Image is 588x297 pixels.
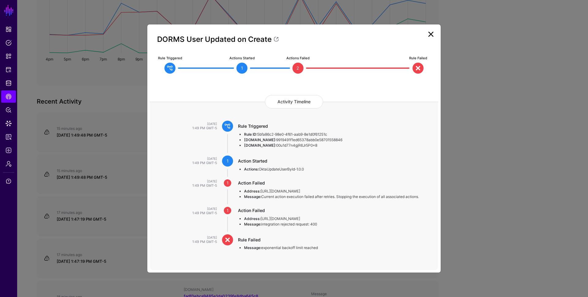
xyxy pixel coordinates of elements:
span: Rule Triggered [158,56,182,61]
div: 1:49 PM GMT-5 [150,183,217,188]
li: [URL][DOMAIN_NAME] [244,189,426,194]
strong: [DOMAIN_NAME]: [244,143,276,148]
h4: Activity Timeline [265,95,323,108]
div: Rule Triggered [238,123,426,129]
strong: Actions: [244,167,259,171]
span: OktaUpdateUserById-1.0.0 [259,167,304,171]
li: 9919491f1ed65378abb0e58701558846 [244,137,426,143]
li: integration rejected request: 400 [244,222,426,227]
strong: Message: [244,245,261,250]
li: [URL][DOMAIN_NAME] [244,216,426,222]
strong: [DOMAIN_NAME]: [244,137,276,142]
div: [DATE] [150,122,217,126]
div: Action Failed [238,180,426,186]
div: 1:49 PM GMT-5 [150,211,217,215]
strong: Address: [244,189,261,193]
li: exponential backoff limit reached [244,245,426,251]
a: DORMS User Updated on Create [157,35,279,44]
div: [DATE] [150,156,217,161]
li: 00u1d77n4gjR6Jr5P0x8 [244,143,426,148]
strong: Message: [244,222,261,226]
div: [DATE] [150,179,217,183]
div: [DATE] [150,235,217,240]
div: Action Started [238,158,426,164]
strong: Rule ID: [244,132,257,137]
div: 1:49 PM GMT-5 [150,126,217,130]
li: Current action execution failed after retries. Stopping the execution of all associated actions. [244,194,426,200]
span: 1 [236,63,247,74]
div: Action Failed [238,207,426,214]
span: 1 [224,207,231,214]
span: Actions Failed [286,56,310,61]
div: 1:49 PM GMT-5 [150,240,217,244]
strong: Address: [244,216,261,221]
span: Rule Failed [409,56,427,61]
div: Rule Failed [238,237,426,243]
strong: Message: [244,194,261,199]
span: 1 [222,156,233,167]
span: Actions Started [229,56,255,61]
div: [DATE] [150,207,217,211]
li: 5bfa86c2-98e0-4f61-aab9-8e1d0f61251c [244,132,426,137]
span: 2 [292,63,303,74]
span: 1 [224,179,231,187]
div: 1:49 PM GMT-5 [150,161,217,165]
